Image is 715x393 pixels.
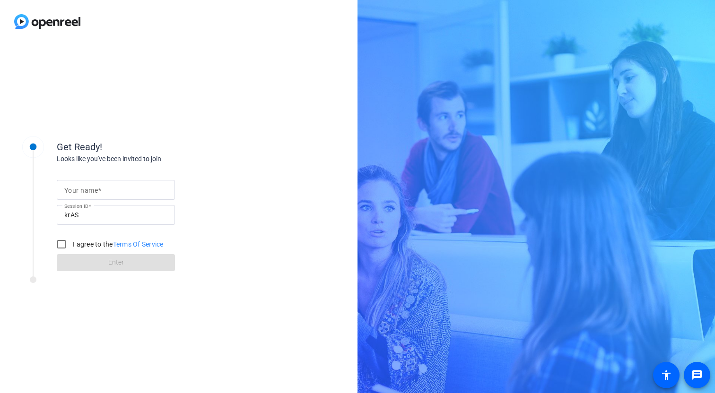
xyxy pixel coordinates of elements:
[64,187,98,194] mat-label: Your name
[64,203,88,209] mat-label: Session ID
[691,369,703,381] mat-icon: message
[57,154,246,164] div: Looks like you've been invited to join
[57,140,246,154] div: Get Ready!
[661,369,672,381] mat-icon: accessibility
[71,239,164,249] label: I agree to the
[113,240,164,248] a: Terms Of Service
